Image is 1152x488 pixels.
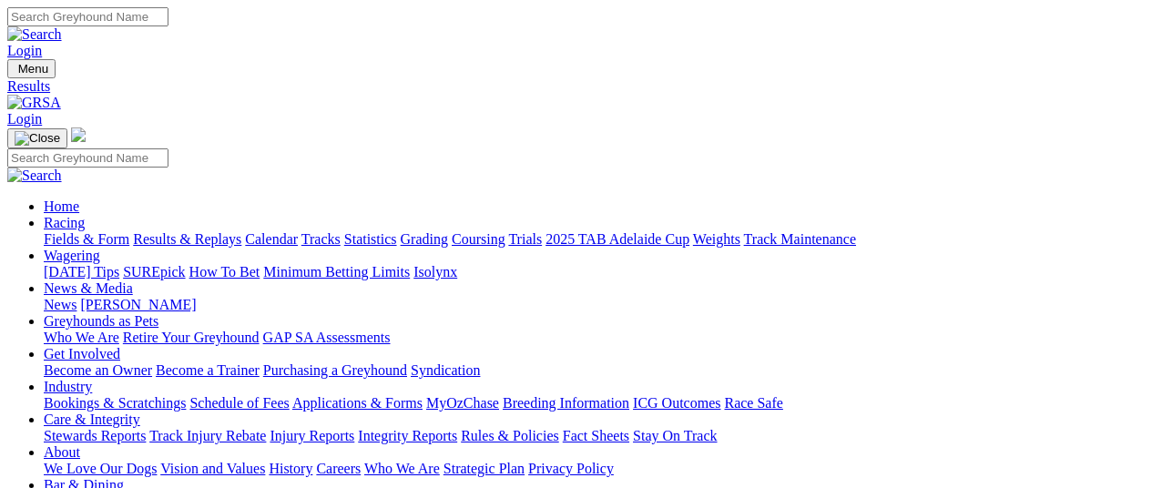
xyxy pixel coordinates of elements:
a: Strategic Plan [443,461,525,476]
a: Login [7,111,42,127]
a: Vision and Values [160,461,265,476]
a: Integrity Reports [358,428,457,443]
a: ICG Outcomes [633,395,720,411]
a: Tracks [301,231,341,247]
input: Search [7,148,168,168]
a: Home [44,198,79,214]
div: Racing [44,231,1145,248]
img: GRSA [7,95,61,111]
a: Isolynx [413,264,457,280]
a: Greyhounds as Pets [44,313,158,329]
a: Careers [316,461,361,476]
div: News & Media [44,297,1145,313]
a: [PERSON_NAME] [80,297,196,312]
a: Trials [508,231,542,247]
a: Who We Are [364,461,440,476]
a: Fields & Form [44,231,129,247]
a: Applications & Forms [292,395,423,411]
a: Results & Replays [133,231,241,247]
a: Track Maintenance [744,231,856,247]
a: Weights [693,231,740,247]
a: Become an Owner [44,362,152,378]
a: 2025 TAB Adelaide Cup [545,231,689,247]
a: We Love Our Dogs [44,461,157,476]
img: Close [15,131,60,146]
a: SUREpick [123,264,185,280]
a: Privacy Policy [528,461,614,476]
a: MyOzChase [426,395,499,411]
input: Search [7,7,168,26]
a: Syndication [411,362,480,378]
a: Fact Sheets [563,428,629,443]
a: Rules & Policies [461,428,559,443]
a: Industry [44,379,92,394]
a: How To Bet [189,264,260,280]
a: News & Media [44,280,133,296]
a: About [44,444,80,460]
a: Statistics [344,231,397,247]
div: Get Involved [44,362,1145,379]
img: logo-grsa-white.png [71,127,86,142]
a: Minimum Betting Limits [263,264,410,280]
a: Calendar [245,231,298,247]
span: Menu [18,62,48,76]
div: Care & Integrity [44,428,1145,444]
div: Wagering [44,264,1145,280]
a: Track Injury Rebate [149,428,266,443]
a: Stewards Reports [44,428,146,443]
img: Search [7,26,62,43]
a: GAP SA Assessments [263,330,391,345]
a: History [269,461,312,476]
a: Race Safe [724,395,782,411]
a: Results [7,78,1145,95]
a: [DATE] Tips [44,264,119,280]
a: Purchasing a Greyhound [263,362,407,378]
div: About [44,461,1145,477]
button: Toggle navigation [7,128,67,148]
div: Greyhounds as Pets [44,330,1145,346]
a: Retire Your Greyhound [123,330,260,345]
a: Breeding Information [503,395,629,411]
a: Become a Trainer [156,362,260,378]
a: Care & Integrity [44,412,140,427]
a: News [44,297,76,312]
a: Who We Are [44,330,119,345]
a: Bookings & Scratchings [44,395,186,411]
button: Toggle navigation [7,59,56,78]
a: Stay On Track [633,428,717,443]
a: Grading [401,231,448,247]
a: Racing [44,215,85,230]
a: Login [7,43,42,58]
a: Injury Reports [270,428,354,443]
img: Search [7,168,62,184]
a: Schedule of Fees [189,395,289,411]
a: Wagering [44,248,100,263]
a: Coursing [452,231,505,247]
div: Industry [44,395,1145,412]
a: Get Involved [44,346,120,361]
